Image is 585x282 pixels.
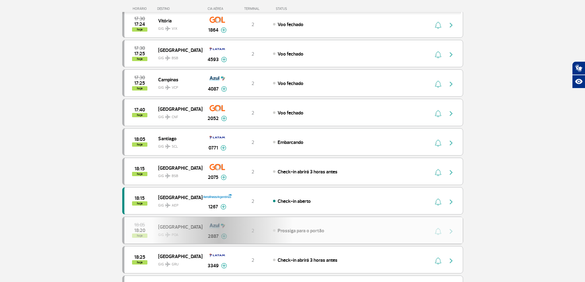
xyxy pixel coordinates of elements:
[158,17,197,25] span: Vitória
[135,167,145,171] span: 2025-08-25 18:15:00
[124,7,158,11] div: HORÁRIO
[132,142,147,147] span: hoje
[447,169,455,176] img: seta-direita-painel-voo.svg
[165,173,170,178] img: destiny_airplane.svg
[157,7,202,11] div: DESTINO
[278,51,303,57] span: Voo fechado
[172,144,178,149] span: SCL
[132,86,147,91] span: hoje
[435,257,441,265] img: sino-painel-voo.svg
[134,22,145,26] span: 2025-08-25 17:24:00
[278,110,303,116] span: Voo fechado
[435,139,441,147] img: sino-painel-voo.svg
[172,114,178,120] span: CNF
[208,262,219,269] span: 3349
[158,199,197,208] span: GIG
[172,203,178,208] span: AEP
[447,110,455,117] img: seta-direita-painel-voo.svg
[165,85,170,90] img: destiny_airplane.svg
[221,175,227,180] img: mais-info-painel-voo.svg
[158,111,197,120] span: GIG
[278,169,337,175] span: Check-in abrirá 3 horas antes
[435,198,441,206] img: sino-painel-voo.svg
[172,85,178,91] span: VCP
[209,144,218,152] span: 0771
[202,7,233,11] div: CIA AÉREA
[252,51,254,57] span: 2
[220,204,226,210] img: mais-info-painel-voo.svg
[252,169,254,175] span: 2
[134,75,145,80] span: 2025-08-25 17:30:00
[278,80,303,87] span: Voo fechado
[220,145,226,151] img: mais-info-painel-voo.svg
[252,110,254,116] span: 2
[252,198,254,204] span: 2
[172,56,178,61] span: BSB
[252,139,254,145] span: 2
[158,134,197,142] span: Santiago
[134,255,145,259] span: 2025-08-25 18:25:00
[435,110,441,117] img: sino-painel-voo.svg
[158,105,197,113] span: [GEOGRAPHIC_DATA]
[221,86,227,92] img: mais-info-painel-voo.svg
[134,46,145,50] span: 2025-08-25 17:30:00
[252,257,254,263] span: 2
[208,26,218,34] span: 1864
[132,113,147,117] span: hoje
[158,170,197,179] span: GIG
[165,203,170,208] img: destiny_airplane.svg
[572,61,585,88] div: Plugin de acessibilidade da Hand Talk.
[278,198,311,204] span: Check-in aberto
[572,75,585,88] button: Abrir recursos assistivos.
[132,57,147,61] span: hoje
[132,27,147,32] span: hoje
[165,262,170,267] img: destiny_airplane.svg
[132,260,147,265] span: hoje
[447,80,455,88] img: seta-direita-painel-voo.svg
[158,52,197,61] span: GIG
[134,17,145,21] span: 2025-08-25 17:30:00
[165,26,170,31] img: destiny_airplane.svg
[208,174,218,181] span: 2075
[252,80,254,87] span: 2
[158,46,197,54] span: [GEOGRAPHIC_DATA]
[172,26,177,32] span: VIX
[158,23,197,32] span: GIG
[447,198,455,206] img: seta-direita-painel-voo.svg
[208,203,218,211] span: 1267
[134,52,145,56] span: 2025-08-25 17:25:00
[273,7,323,11] div: STATUS
[435,80,441,88] img: sino-painel-voo.svg
[165,56,170,60] img: destiny_airplane.svg
[172,262,179,267] span: GRU
[233,7,273,11] div: TERMINAL
[158,252,197,260] span: [GEOGRAPHIC_DATA]
[208,85,219,93] span: 4087
[135,196,145,200] span: 2025-08-25 18:15:00
[208,56,219,63] span: 4593
[447,139,455,147] img: seta-direita-painel-voo.svg
[134,81,145,85] span: 2025-08-25 17:25:00
[278,21,303,28] span: Voo fechado
[435,51,441,58] img: sino-painel-voo.svg
[447,51,455,58] img: seta-direita-painel-voo.svg
[221,116,227,121] img: mais-info-painel-voo.svg
[208,115,219,122] span: 2052
[132,172,147,176] span: hoje
[252,21,254,28] span: 2
[158,75,197,83] span: Campinas
[278,257,337,263] span: Check-in abrirá 3 horas antes
[165,144,170,149] img: destiny_airplane.svg
[447,21,455,29] img: seta-direita-painel-voo.svg
[132,201,147,206] span: hoje
[278,139,303,145] span: Embarcando
[572,61,585,75] button: Abrir tradutor de língua de sinais.
[447,257,455,265] img: seta-direita-painel-voo.svg
[435,169,441,176] img: sino-painel-voo.svg
[158,141,197,149] span: GIG
[221,263,227,268] img: mais-info-painel-voo.svg
[221,57,227,62] img: mais-info-painel-voo.svg
[158,82,197,91] span: GIG
[134,137,145,141] span: 2025-08-25 18:05:00
[158,258,197,267] span: GIG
